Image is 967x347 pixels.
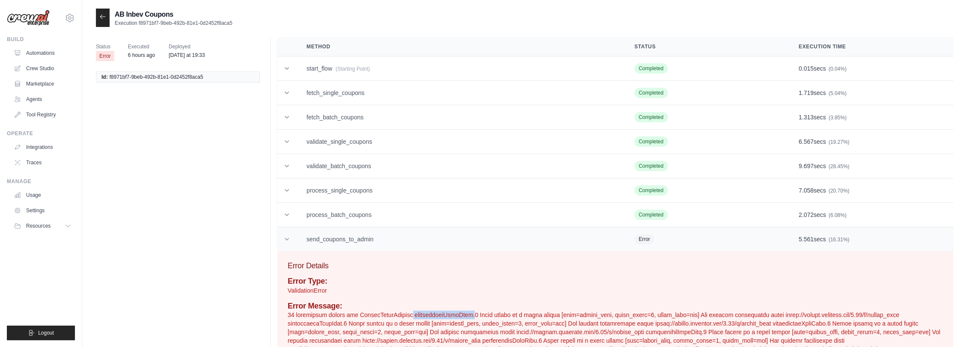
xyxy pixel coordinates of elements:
[828,163,849,169] span: (28.45%)
[10,92,75,106] a: Agents
[799,65,814,72] span: 0.015
[128,42,155,51] span: Executed
[828,66,846,72] span: (0.04%)
[296,37,624,56] th: Method
[288,277,943,286] h4: Error Type:
[799,236,814,243] span: 5.561
[10,46,75,60] a: Automations
[788,37,954,56] th: Execution Time
[296,105,624,130] td: fetch_batch_coupons
[799,138,814,145] span: 6.567
[634,185,668,196] span: Completed
[7,36,75,43] div: Build
[10,156,75,169] a: Traces
[624,37,788,56] th: Status
[788,105,954,130] td: secs
[288,260,943,272] h3: Error Details
[115,20,232,27] p: Execution f8971bf7-9beb-492b-81e1-0d2452f8aca5
[799,163,814,169] span: 9.697
[7,326,75,340] button: Logout
[828,90,846,96] span: (5.04%)
[128,52,155,58] time: August 18, 2025 at 17:45 GMT-3
[634,88,668,98] span: Completed
[828,139,849,145] span: (19.27%)
[7,178,75,185] div: Manage
[788,154,954,178] td: secs
[799,211,814,218] span: 2.072
[288,302,943,311] h4: Error Message:
[788,227,954,252] td: secs
[110,74,203,80] span: f8971bf7-9beb-492b-81e1-0d2452f8aca5
[26,222,51,229] span: Resources
[634,112,668,122] span: Completed
[828,115,846,121] span: (3.85%)
[828,212,846,218] span: (6.08%)
[828,188,849,194] span: (20.70%)
[169,42,205,51] span: Deployed
[799,187,814,194] span: 7.058
[296,81,624,105] td: fetch_single_coupons
[788,203,954,227] td: secs
[634,63,668,74] span: Completed
[10,108,75,122] a: Tool Registry
[788,130,954,154] td: secs
[10,62,75,75] a: Crew Studio
[7,10,50,26] img: Logo
[634,234,655,244] span: Error
[7,130,75,137] div: Operate
[799,89,814,96] span: 1.719
[96,51,114,61] span: Error
[788,81,954,105] td: secs
[336,66,370,72] span: (Starting Point)
[296,227,624,252] td: send_coupons_to_admin
[10,204,75,217] a: Settings
[101,74,108,80] span: Id:
[924,306,967,347] div: Widget de chat
[634,210,668,220] span: Completed
[296,178,624,203] td: process_single_coupons
[634,161,668,171] span: Completed
[10,188,75,202] a: Usage
[788,56,954,81] td: secs
[296,130,624,154] td: validate_single_coupons
[38,329,54,336] span: Logout
[169,52,205,58] time: August 12, 2025 at 19:33 GMT-3
[296,154,624,178] td: validate_batch_coupons
[296,203,624,227] td: process_batch_coupons
[799,114,814,121] span: 1.313
[634,136,668,147] span: Completed
[788,178,954,203] td: secs
[10,77,75,91] a: Marketplace
[10,219,75,233] button: Resources
[96,42,114,51] span: Status
[828,237,849,243] span: (16.31%)
[115,9,232,20] h2: AB Inbev Coupons
[288,286,943,295] p: ValidationError
[924,306,967,347] iframe: Chat Widget
[296,56,624,81] td: start_flow
[10,140,75,154] a: Integrations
